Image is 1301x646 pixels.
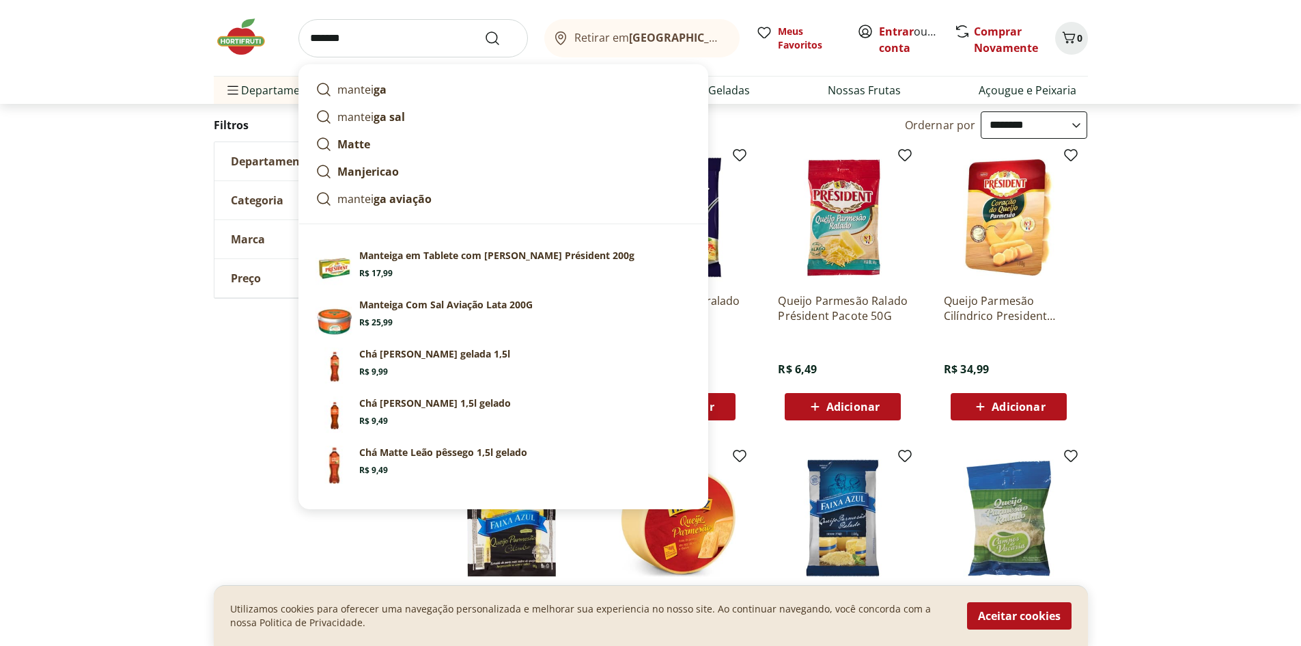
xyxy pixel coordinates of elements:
p: Chá Matte Leão pêssego 1,5l gelado [359,446,527,459]
a: Criar conta [879,24,954,55]
strong: Manjericao [337,164,399,179]
a: Manjericao [310,158,697,185]
a: Açougue e Peixaria [979,82,1076,98]
button: Submit Search [484,30,517,46]
img: Queijo Parmesão Cilindro Faixa Azul Pacote 195g [447,453,577,583]
p: mantei [337,109,405,125]
span: R$ 25,99 [359,317,393,328]
p: Manteiga Com Sal Aviação Lata 200G [359,298,533,312]
img: Queijo Parmesão Ralado Président Pacote 50G [778,152,908,282]
a: Matte [310,131,697,158]
img: Principal [316,298,354,336]
b: [GEOGRAPHIC_DATA]/[GEOGRAPHIC_DATA] [629,30,859,45]
a: manteiga [310,76,697,103]
a: Meus Favoritos [756,25,841,52]
span: R$ 34,99 [944,362,989,377]
button: Adicionar [951,393,1067,420]
a: Chá Matte Leão pêssego 1,5l geladoR$ 9,49 [310,440,697,489]
span: Marca [231,232,265,246]
span: R$ 9,49 [359,416,388,427]
label: Ordernar por [905,118,976,133]
p: Chá [PERSON_NAME] gelada 1,5l [359,347,510,361]
span: Adicionar [992,401,1045,412]
a: Entrar [879,24,914,39]
img: Queijo Parmesão Tirolez Unidade [613,453,742,583]
span: Retirar em [574,31,725,44]
img: Hortifruti [214,16,282,57]
span: Departamentos [225,74,323,107]
a: Manteiga em Tablete com Sal Président 200gManteiga em Tablete com [PERSON_NAME] Président 200gR$ ... [310,243,697,293]
button: Aceitar cookies [967,602,1072,630]
a: Chá [PERSON_NAME] 1,5l geladoR$ 9,49 [310,391,697,440]
span: 0 [1077,31,1082,44]
input: search [298,19,528,57]
button: Preço [214,259,419,297]
button: Marca [214,220,419,258]
p: mantei [337,191,432,207]
span: ou [879,23,940,56]
a: PrincipalManteiga Com Sal Aviação Lata 200GR$ 25,99 [310,293,697,342]
button: Departamento [214,142,419,180]
h2: Filtros [214,111,420,139]
button: Adicionar [785,393,901,420]
span: Departamento [231,154,311,168]
a: Nossas Frutas [828,82,901,98]
a: manteiga sal [310,103,697,131]
button: Categoria [214,181,419,219]
img: QUEIJO PARMESAO RALADO FAIXA AZUL 100GR [778,453,908,583]
span: Preço [231,271,261,285]
p: Manteiga em Tablete com [PERSON_NAME] Président 200g [359,249,634,263]
strong: Matte [337,137,370,152]
p: Utilizamos cookies para oferecer uma navegação personalizada e melhorar sua experiencia no nosso ... [230,602,951,630]
span: Categoria [231,193,283,207]
a: Queijo Parmesão Cilíndrico President 180g [944,293,1074,323]
a: Chá [PERSON_NAME] gelada 1,5lR$ 9,99 [310,342,697,391]
button: Retirar em[GEOGRAPHIC_DATA]/[GEOGRAPHIC_DATA] [544,19,740,57]
span: R$ 6,49 [778,362,817,377]
button: Menu [225,74,241,107]
p: mantei [337,81,387,98]
img: Queijo Parmesão Cilíndrico President 180g [944,152,1074,282]
span: R$ 9,49 [359,465,388,476]
a: manteiga aviação [310,185,697,213]
span: R$ 9,99 [359,366,388,377]
span: R$ 17,99 [359,268,393,279]
strong: ga sal [374,109,405,124]
a: Comprar Novamente [974,24,1038,55]
a: Queijo Parmesão Ralado Président Pacote 50G [778,293,908,323]
img: Queijo Parmesão Ralado Campos De Vacaria - 50G [944,453,1074,583]
span: Adicionar [826,401,880,412]
span: Meus Favoritos [778,25,841,52]
img: Manteiga em Tablete com Sal Président 200g [316,249,354,287]
p: Chá [PERSON_NAME] 1,5l gelado [359,396,511,410]
button: Carrinho [1055,22,1088,55]
strong: ga [374,82,387,97]
strong: ga aviação [374,191,432,206]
